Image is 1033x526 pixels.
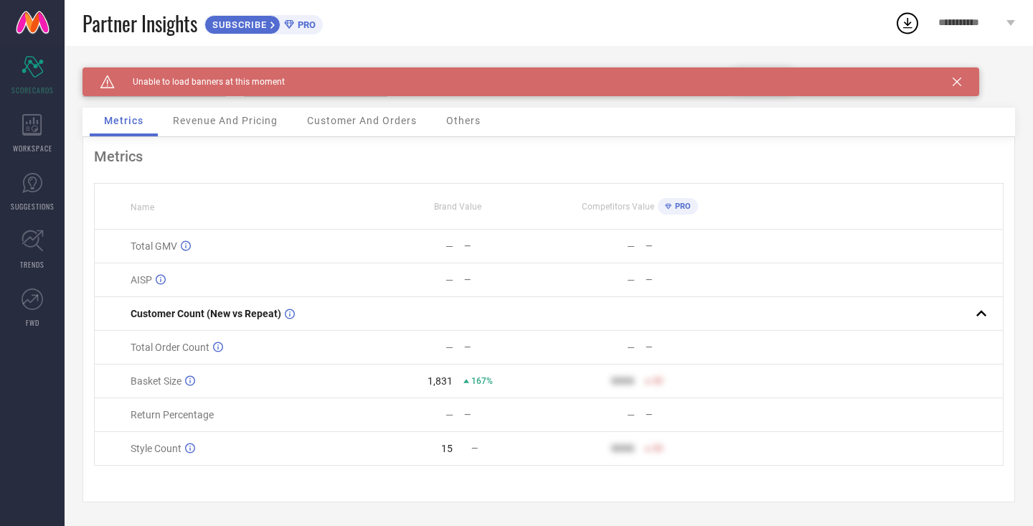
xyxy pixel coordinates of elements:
[445,240,453,252] div: —
[445,409,453,421] div: —
[131,409,214,421] span: Return Percentage
[307,115,417,126] span: Customer And Orders
[471,443,478,454] span: —
[82,67,226,78] div: Brand
[471,376,493,386] span: 167%
[82,9,197,38] span: Partner Insights
[895,10,920,36] div: Open download list
[611,443,634,454] div: 9999
[20,259,44,270] span: TRENDS
[131,375,181,387] span: Basket Size
[464,241,548,251] div: —
[104,115,143,126] span: Metrics
[115,77,285,87] span: Unable to load banners at this moment
[671,202,691,211] span: PRO
[464,342,548,352] div: —
[627,342,635,353] div: —
[646,275,730,285] div: —
[445,342,453,353] div: —
[446,115,481,126] span: Others
[131,240,177,252] span: Total GMV
[434,202,481,212] span: Brand Value
[646,241,730,251] div: —
[131,202,154,212] span: Name
[205,19,270,30] span: SUBSCRIBE
[627,274,635,286] div: —
[94,148,1004,165] div: Metrics
[204,11,323,34] a: SUBSCRIBEPRO
[131,274,152,286] span: AISP
[131,342,209,353] span: Total Order Count
[653,376,663,386] span: 50
[627,240,635,252] div: —
[653,443,663,454] span: 50
[582,202,654,212] span: Competitors Value
[627,409,635,421] div: —
[13,143,52,154] span: WORKSPACE
[445,274,453,286] div: —
[464,410,548,420] div: —
[173,115,278,126] span: Revenue And Pricing
[11,85,54,95] span: SCORECARDS
[464,275,548,285] div: —
[11,201,55,212] span: SUGGESTIONS
[646,410,730,420] div: —
[26,317,39,328] span: FWD
[611,375,634,387] div: 9999
[441,443,453,454] div: 15
[294,19,316,30] span: PRO
[131,308,281,319] span: Customer Count (New vs Repeat)
[428,375,453,387] div: 1,831
[646,342,730,352] div: —
[131,443,181,454] span: Style Count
